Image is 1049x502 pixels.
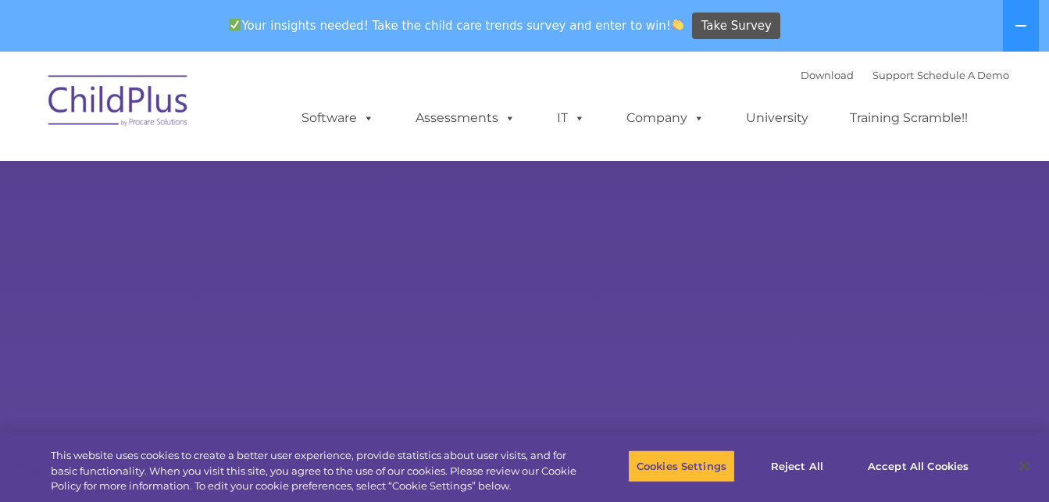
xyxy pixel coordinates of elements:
a: Assessments [400,102,531,134]
a: Company [611,102,720,134]
button: Cookies Settings [628,450,735,482]
img: 👏 [672,19,683,30]
button: Close [1007,449,1041,483]
div: This website uses cookies to create a better user experience, provide statistics about user visit... [51,448,577,494]
a: University [730,102,824,134]
span: Your insights needed! Take the child care trends survey and enter to win! [223,10,690,41]
span: Last name [217,103,265,115]
font: | [801,69,1009,81]
a: Training Scramble!! [834,102,983,134]
button: Reject All [748,450,846,482]
a: Download [801,69,854,81]
img: ChildPlus by Procare Solutions [41,64,197,142]
a: Take Survey [692,13,780,40]
a: Schedule A Demo [917,69,1009,81]
span: Take Survey [701,13,772,40]
a: Software [286,102,390,134]
a: IT [541,102,601,134]
a: Support [872,69,914,81]
img: ✅ [229,19,241,30]
span: Phone number [217,167,284,179]
button: Accept All Cookies [859,450,977,482]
